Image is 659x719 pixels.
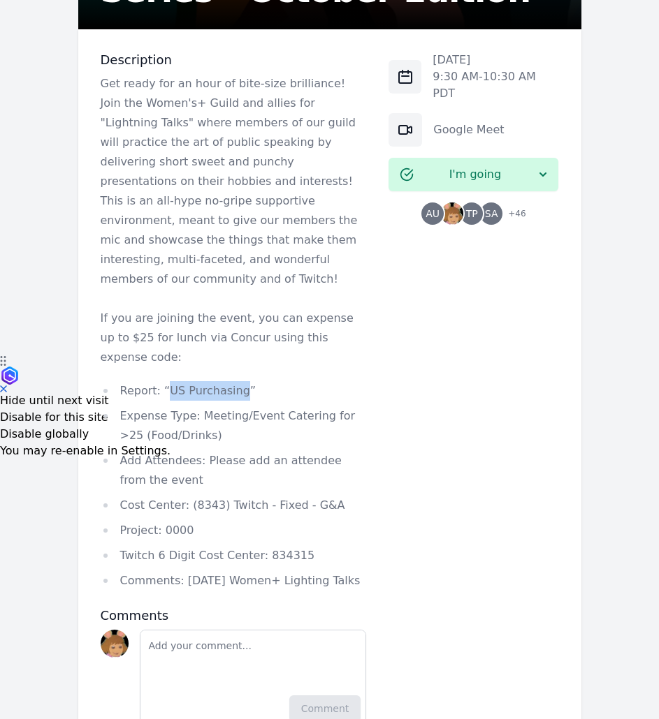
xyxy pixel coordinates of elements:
span: AU [426,209,440,218]
p: Get ready for an hour of bite-size brilliance! Join the Women's+ Guild and allies for "Lightning ... [101,74,367,289]
p: [DATE] [433,52,558,68]
button: I'm going [389,158,558,191]
li: Expense Type: Meeting/Event Catering for >25 (Food/Drinks) [101,406,367,445]
h3: Description [101,52,367,68]
li: Project: 0000 [101,521,367,540]
li: Cost Center: (8343) Twitch - Fixed - G&A [101,496,367,515]
li: Add Attendees: Please add an attendee from the event [101,451,367,490]
li: Report: “US Purchasing” [101,381,367,401]
span: + 46 [500,205,526,225]
p: If you are joining the event, you can expense up to $25 for lunch via Concur using this expense c... [101,309,367,367]
span: SA [485,209,498,218]
a: Google Meet [433,123,504,136]
span: TP [466,209,478,218]
h3: Comments [101,607,367,624]
li: Comments: [DATE] Women+ Lighting Talks [101,571,367,591]
p: 9:30 AM - 10:30 AM PDT [433,68,558,102]
span: I'm going [414,166,536,183]
li: Twitch 6 Digit Cost Center: 834315 [101,546,367,565]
